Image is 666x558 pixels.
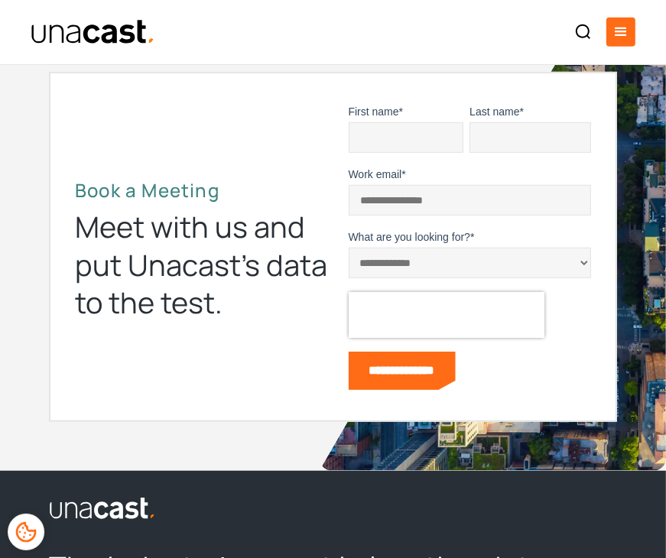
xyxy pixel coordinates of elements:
div: menu [606,18,635,47]
img: Unacast logo [49,497,156,520]
img: Unacast text logo [31,19,155,46]
span: Last name [469,105,519,118]
a: link to the homepage [49,495,617,520]
span: First name [349,105,399,118]
iframe: reCAPTCHA [349,292,544,338]
a: home [31,19,155,46]
img: Search icon [574,23,593,41]
span: What are you looking for? [349,231,471,243]
div: Meet with us and put Unacast’s data to the test. [75,208,333,321]
h2: Book a Meeting [75,179,333,202]
div: Cookie Preferences [8,514,44,550]
span: Work email [349,168,402,180]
